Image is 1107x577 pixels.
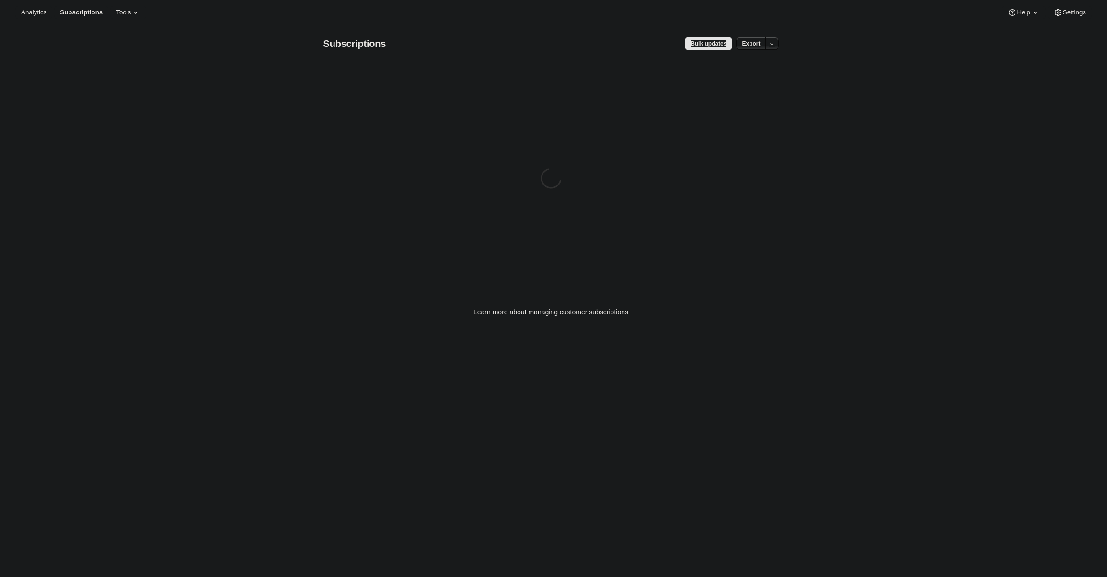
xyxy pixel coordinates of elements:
button: Help [1002,6,1045,19]
button: Analytics [15,6,52,19]
button: Settings [1048,6,1092,19]
button: Subscriptions [54,6,108,19]
button: Bulk updates [685,37,732,50]
span: Subscriptions [60,9,103,16]
a: managing customer subscriptions [528,308,628,316]
button: Tools [110,6,146,19]
span: Analytics [21,9,46,16]
span: Tools [116,9,131,16]
span: Export [742,40,760,47]
span: Bulk updates [691,40,726,47]
p: Learn more about [473,307,628,317]
span: Settings [1063,9,1086,16]
button: Export [736,37,766,50]
span: Subscriptions [323,38,386,49]
span: Help [1017,9,1030,16]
